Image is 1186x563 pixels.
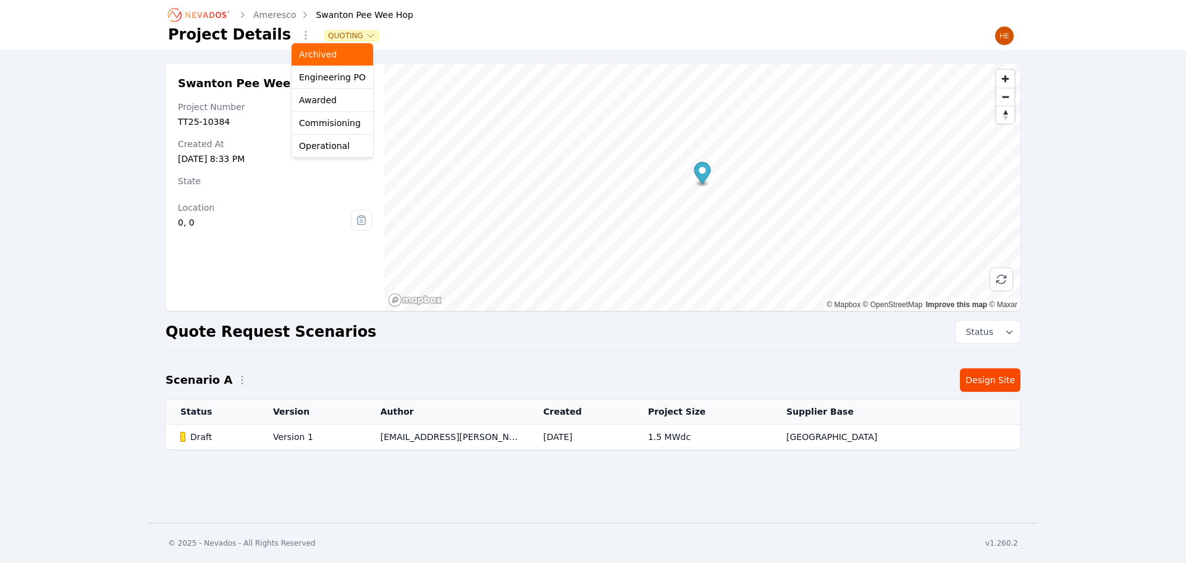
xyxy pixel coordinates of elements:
[168,538,316,548] div: © 2025 - Nevados - All Rights Reserved
[985,538,1018,548] div: v1.260.2
[326,31,378,41] button: Quoting
[292,89,373,112] button: Awarded
[292,112,373,135] button: Commisioning
[292,135,373,158] button: Operational
[292,66,373,89] button: Engineering PO
[292,43,373,158] div: Quoting
[292,43,373,66] button: Archived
